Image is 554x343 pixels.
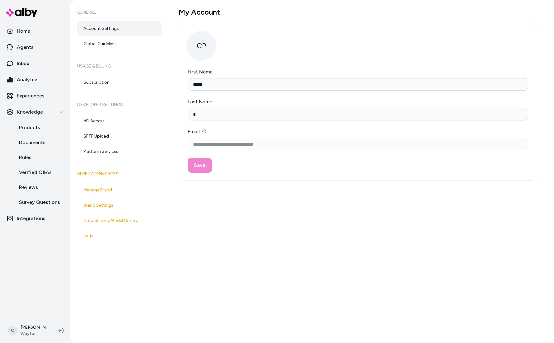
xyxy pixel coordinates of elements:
[2,105,67,120] button: Knowledge
[2,72,67,87] a: Analytics
[19,169,52,176] p: Verified Q&As
[188,69,213,75] label: First Name
[77,198,162,213] a: Brand Settings
[17,76,39,83] p: Analytics
[77,75,162,90] a: Subscription
[19,124,40,131] p: Products
[202,129,206,133] button: Email
[77,58,162,75] h6: Usage & Billing
[13,150,67,165] a: Rules
[6,8,37,17] img: alby Logo
[186,31,216,61] span: CP
[19,154,31,161] p: Rules
[77,4,162,21] h6: General
[21,331,49,337] span: Wayfair
[19,199,60,206] p: Survey Questions
[2,88,67,103] a: Experiences
[13,180,67,195] a: Reviews
[17,92,45,100] p: Experiences
[13,165,67,180] a: Verified Q&As
[4,321,54,341] button: C[PERSON_NAME]Wayfair
[77,36,162,51] a: Global Guidelines
[188,129,206,134] label: Email
[2,24,67,39] a: Home
[77,21,162,36] a: Account Settings
[2,40,67,55] a: Agents
[77,165,162,183] h6: Super Admin Pages
[77,129,162,144] a: SFTP Upload
[179,7,537,17] h1: My Account
[17,215,45,222] p: Integrations
[19,139,45,146] p: Documents
[7,326,17,336] span: C
[17,60,29,67] p: Inbox
[13,195,67,210] a: Survey Questions
[77,228,162,243] a: Tags
[77,114,162,129] a: API Access
[77,183,162,198] a: Manage Brand
[19,184,38,191] p: Reviews
[17,27,30,35] p: Home
[2,211,67,226] a: Integrations
[13,135,67,150] a: Documents
[77,144,162,159] a: Platform Services
[13,120,67,135] a: Products
[17,44,34,51] p: Agents
[188,99,212,105] label: Last Name
[21,324,49,331] p: [PERSON_NAME]
[77,213,162,228] a: Data Science Model Controls
[17,108,43,116] p: Knowledge
[77,96,162,114] h6: Developer Settings
[2,56,67,71] a: Inbox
